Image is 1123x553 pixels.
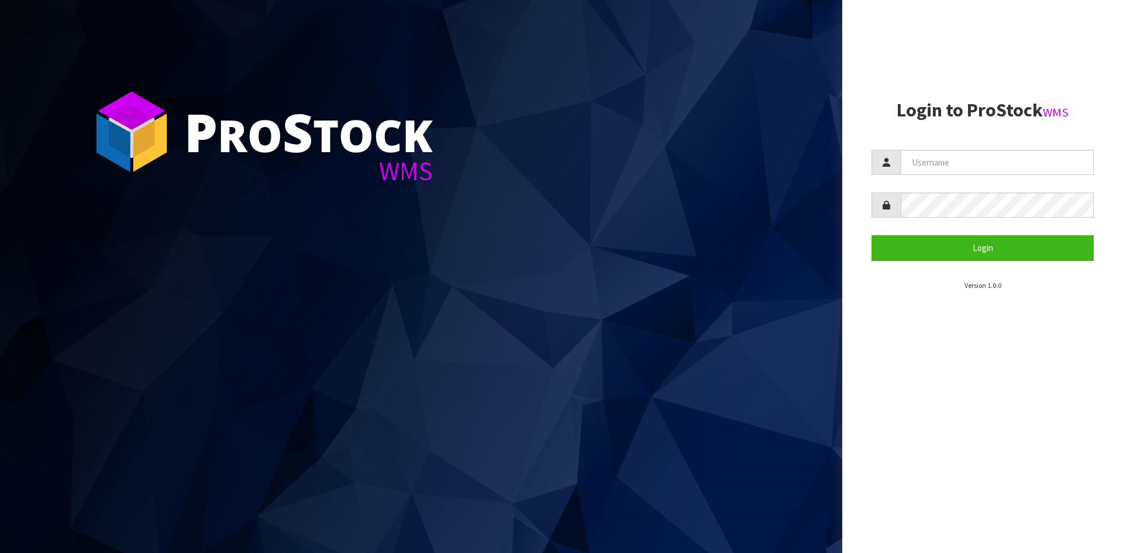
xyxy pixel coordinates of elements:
[901,150,1094,175] input: Username
[184,105,433,158] div: ro tock
[184,158,433,184] div: WMS
[964,281,1001,290] small: Version 1.0.0
[871,100,1094,121] h2: Login to ProStock
[88,88,175,176] img: ProStock Cube
[184,96,218,167] span: P
[871,235,1094,260] button: Login
[1043,105,1069,120] small: WMS
[283,96,313,167] span: S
